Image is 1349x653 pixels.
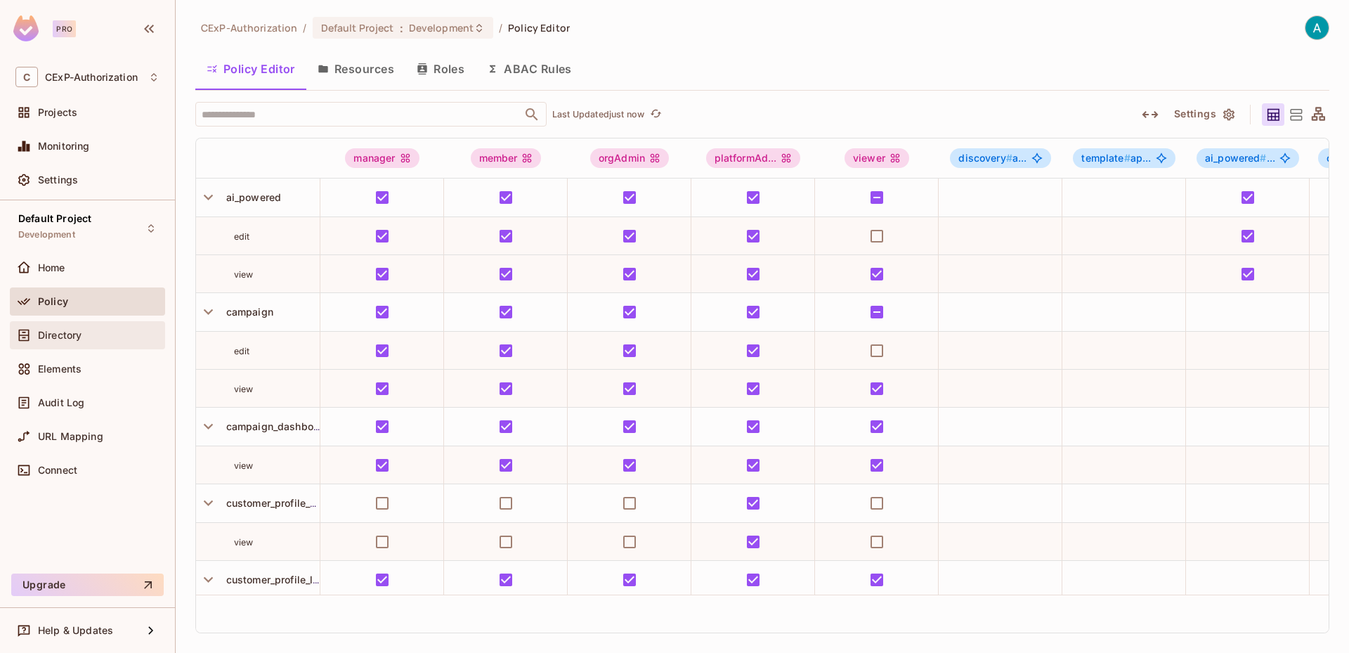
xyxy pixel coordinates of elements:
li: / [303,21,306,34]
span: Home [38,262,65,273]
span: : [399,22,404,34]
span: C [15,67,38,87]
span: Directory [38,330,82,341]
div: orgAdmin [590,148,669,168]
span: template#approver [1073,148,1175,168]
span: Help & Updates [38,625,113,636]
button: Upgrade [11,574,164,596]
span: Policy Editor [508,21,570,34]
span: view [234,384,254,394]
span: Elements [38,363,82,375]
span: Monitoring [38,141,90,152]
span: discovery#approver [950,148,1050,168]
span: discovery [958,152,1012,164]
span: Click to refresh data [644,106,664,123]
span: ai_powered#editor [1197,148,1299,168]
button: Open [522,105,542,124]
img: Authorization CExP [1305,16,1329,39]
div: platformAd... [706,148,801,168]
span: the active workspace [201,21,297,34]
span: URL Mapping [38,431,103,442]
span: Development [18,229,75,240]
span: template [1081,152,1130,164]
button: Settings [1168,103,1239,126]
span: # [1124,152,1130,164]
span: edit [234,231,250,242]
button: Roles [405,51,476,86]
div: viewer [845,148,909,168]
span: ap... [1081,153,1151,164]
div: member [471,148,542,168]
span: # [1260,152,1266,164]
li: / [499,21,502,34]
span: campaign [221,306,273,318]
span: Default Project [321,21,394,34]
span: edit [234,346,250,356]
span: ai_powered [1205,152,1267,164]
span: refresh [650,108,662,122]
span: a... [958,153,1027,164]
span: view [234,269,254,280]
button: Resources [306,51,405,86]
span: Policy [38,296,68,307]
div: manager [345,148,419,168]
button: ABAC Rules [476,51,583,86]
span: Workspace: CExP-Authorization [45,72,138,83]
span: platformAdmin [706,148,801,168]
button: Policy Editor [195,51,306,86]
span: Projects [38,107,77,118]
span: view [234,460,254,471]
span: customer_profile_full [221,497,325,509]
span: Settings [38,174,78,186]
span: Connect [38,465,77,476]
span: # [1006,152,1012,164]
span: ... [1205,153,1275,164]
span: ai_powered [221,191,282,203]
div: Pro [53,20,76,37]
span: Development [409,21,474,34]
span: Default Project [18,213,91,224]
span: campaign_dashboard [221,420,330,432]
span: customer_profile_limited [221,574,344,586]
button: refresh [647,106,664,123]
span: view [234,537,254,548]
img: SReyMgAAAABJRU5ErkJggg== [13,15,39,41]
p: Last Updated just now [552,109,644,120]
span: Audit Log [38,397,84,408]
